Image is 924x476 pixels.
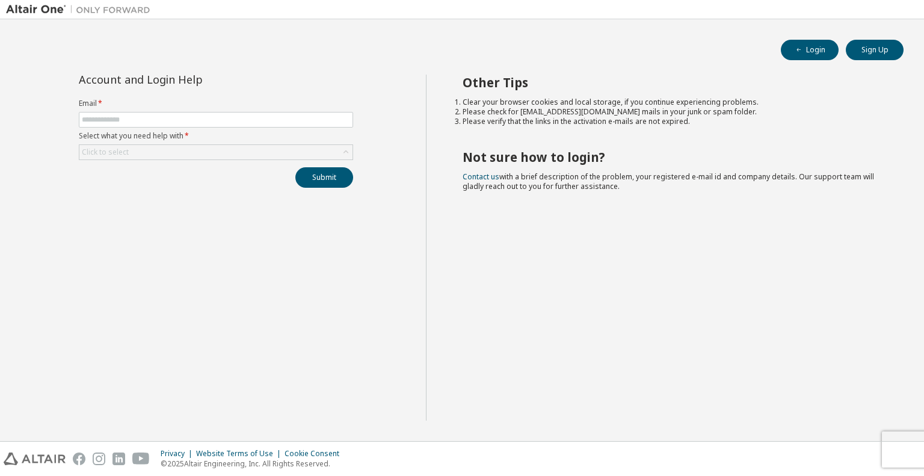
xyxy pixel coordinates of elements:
li: Clear your browser cookies and local storage, if you continue experiencing problems. [463,97,882,107]
label: Select what you need help with [79,131,353,141]
img: facebook.svg [73,453,85,465]
span: with a brief description of the problem, your registered e-mail id and company details. Our suppo... [463,172,874,191]
div: Click to select [82,147,129,157]
h2: Other Tips [463,75,882,90]
button: Submit [295,167,353,188]
img: altair_logo.svg [4,453,66,465]
button: Sign Up [846,40,904,60]
img: Altair One [6,4,156,16]
li: Please verify that the links in the activation e-mails are not expired. [463,117,882,126]
button: Login [781,40,839,60]
a: Contact us [463,172,499,182]
li: Please check for [EMAIL_ADDRESS][DOMAIN_NAME] mails in your junk or spam folder. [463,107,882,117]
div: Privacy [161,449,196,459]
img: linkedin.svg [112,453,125,465]
p: © 2025 Altair Engineering, Inc. All Rights Reserved. [161,459,346,469]
img: youtube.svg [132,453,150,465]
div: Click to select [79,145,353,159]
div: Website Terms of Use [196,449,285,459]
h2: Not sure how to login? [463,149,882,165]
img: instagram.svg [93,453,105,465]
div: Cookie Consent [285,449,346,459]
label: Email [79,99,353,108]
div: Account and Login Help [79,75,298,84]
